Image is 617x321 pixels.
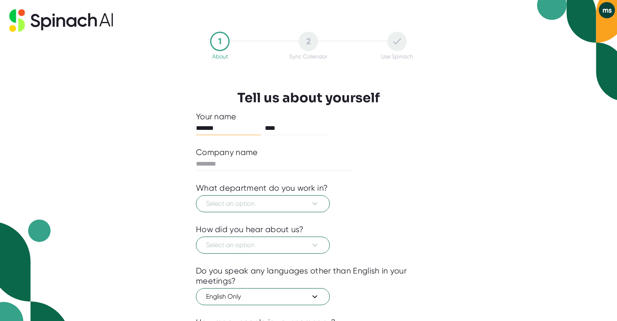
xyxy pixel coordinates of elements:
[299,32,318,51] div: 2
[196,266,421,286] div: Do you speak any languages other than English in your meetings?
[210,32,230,51] div: 1
[289,53,327,60] div: Sync Calendar
[206,199,320,209] span: Select an option
[196,147,258,157] div: Company name
[196,224,304,235] div: How did you hear about us?
[206,292,320,302] span: English Only
[237,90,380,106] h3: Tell us about yourself
[381,53,413,60] div: Use Spinach
[196,112,421,122] div: Your name
[196,237,330,254] button: Select an option
[599,2,615,18] button: ms
[206,240,320,250] span: Select an option
[196,195,330,212] button: Select an option
[212,53,228,60] div: About
[196,288,330,305] button: English Only
[196,183,328,193] div: What department do you work in?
